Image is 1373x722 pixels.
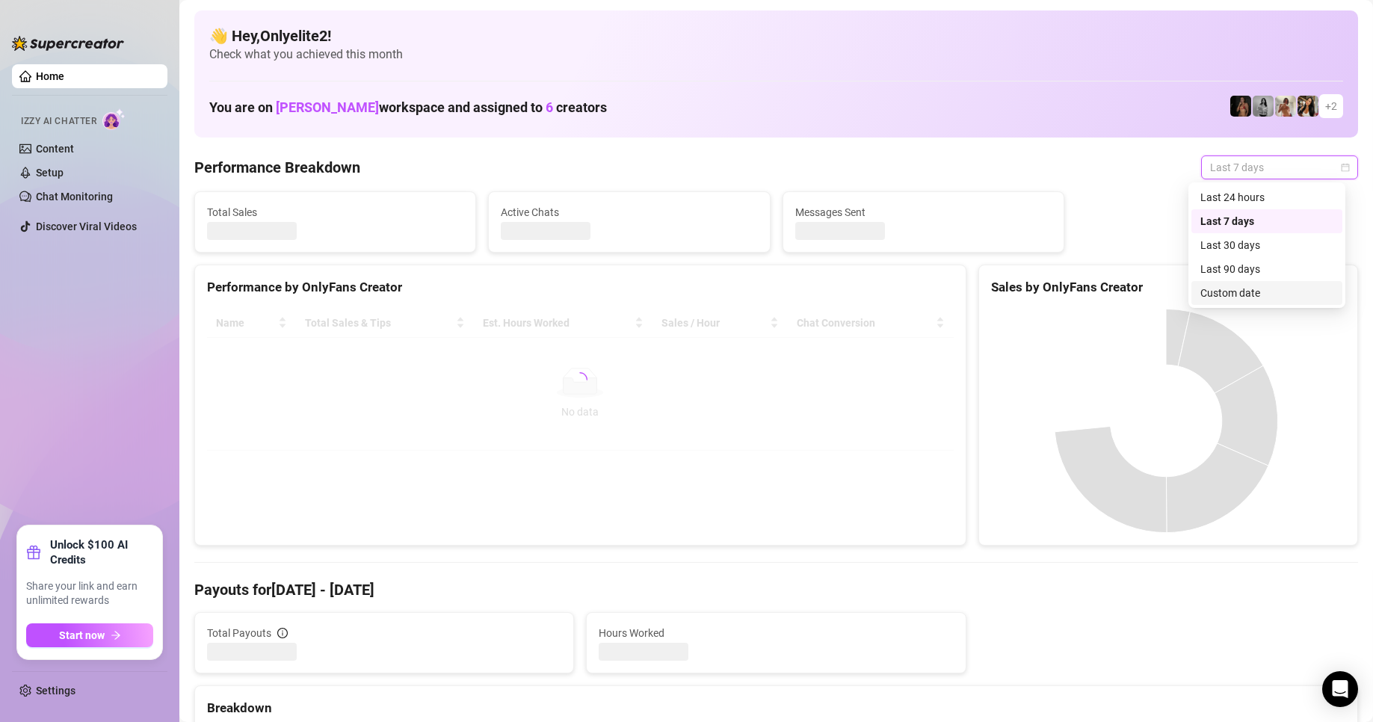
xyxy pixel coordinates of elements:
[546,99,553,115] span: 6
[1200,213,1333,229] div: Last 7 days
[795,204,1052,220] span: Messages Sent
[111,630,121,641] span: arrow-right
[1275,96,1296,117] img: Green
[599,625,953,641] span: Hours Worked
[276,99,379,115] span: [PERSON_NAME]
[1200,261,1333,277] div: Last 90 days
[991,277,1345,297] div: Sales by OnlyFans Creator
[1200,237,1333,253] div: Last 30 days
[207,204,463,220] span: Total Sales
[102,108,126,130] img: AI Chatter
[1191,185,1342,209] div: Last 24 hours
[1230,96,1251,117] img: the_bohema
[1191,233,1342,257] div: Last 30 days
[209,25,1343,46] h4: 👋 Hey, Onlyelite2 !
[36,220,137,232] a: Discover Viral Videos
[26,579,153,608] span: Share your link and earn unlimited rewards
[26,623,153,647] button: Start nowarrow-right
[207,698,1345,718] div: Breakdown
[194,157,360,178] h4: Performance Breakdown
[570,369,590,389] span: loading
[207,277,954,297] div: Performance by OnlyFans Creator
[26,545,41,560] span: gift
[277,628,288,638] span: info-circle
[1341,163,1350,172] span: calendar
[194,579,1358,600] h4: Payouts for [DATE] - [DATE]
[209,99,607,116] h1: You are on workspace and assigned to creators
[36,70,64,82] a: Home
[1191,281,1342,305] div: Custom date
[1298,96,1318,117] img: AdelDahan
[36,143,74,155] a: Content
[21,114,96,129] span: Izzy AI Chatter
[12,36,124,51] img: logo-BBDzfeDw.svg
[36,685,75,697] a: Settings
[1253,96,1274,117] img: A
[1191,209,1342,233] div: Last 7 days
[207,625,271,641] span: Total Payouts
[1210,156,1349,179] span: Last 7 days
[1322,671,1358,707] div: Open Intercom Messenger
[1191,257,1342,281] div: Last 90 days
[209,46,1343,63] span: Check what you achieved this month
[50,537,153,567] strong: Unlock $100 AI Credits
[59,629,105,641] span: Start now
[1325,98,1337,114] span: + 2
[36,167,64,179] a: Setup
[1200,285,1333,301] div: Custom date
[1200,189,1333,206] div: Last 24 hours
[501,204,757,220] span: Active Chats
[36,191,113,203] a: Chat Monitoring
